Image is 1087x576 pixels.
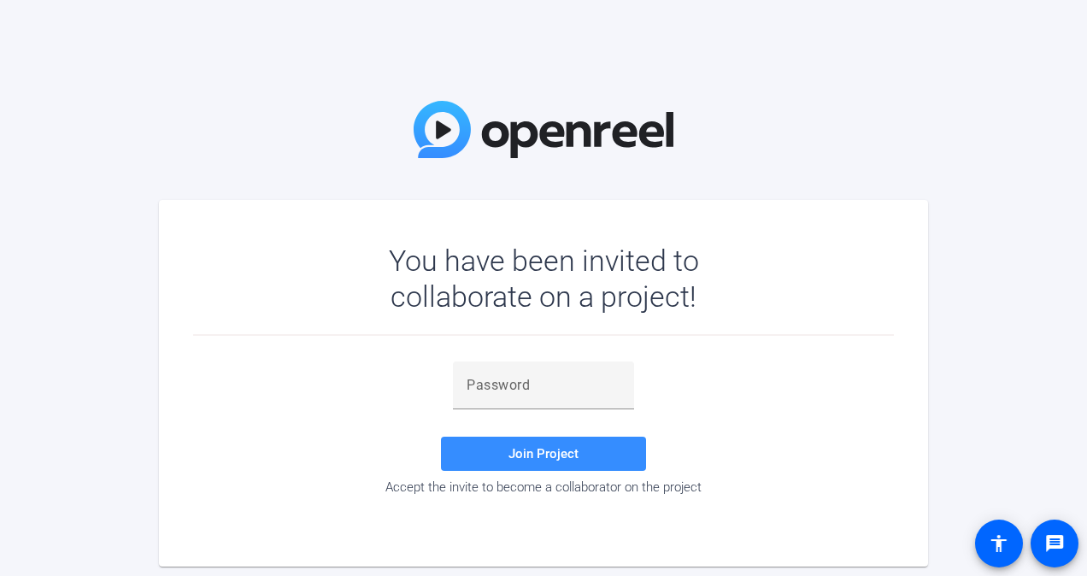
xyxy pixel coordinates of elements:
[193,479,894,495] div: Accept the invite to become a collaborator on the project
[339,243,749,314] div: You have been invited to collaborate on a project!
[441,437,646,471] button: Join Project
[989,533,1009,554] mat-icon: accessibility
[467,375,620,396] input: Password
[414,101,673,158] img: OpenReel Logo
[508,446,579,461] span: Join Project
[1044,533,1065,554] mat-icon: message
